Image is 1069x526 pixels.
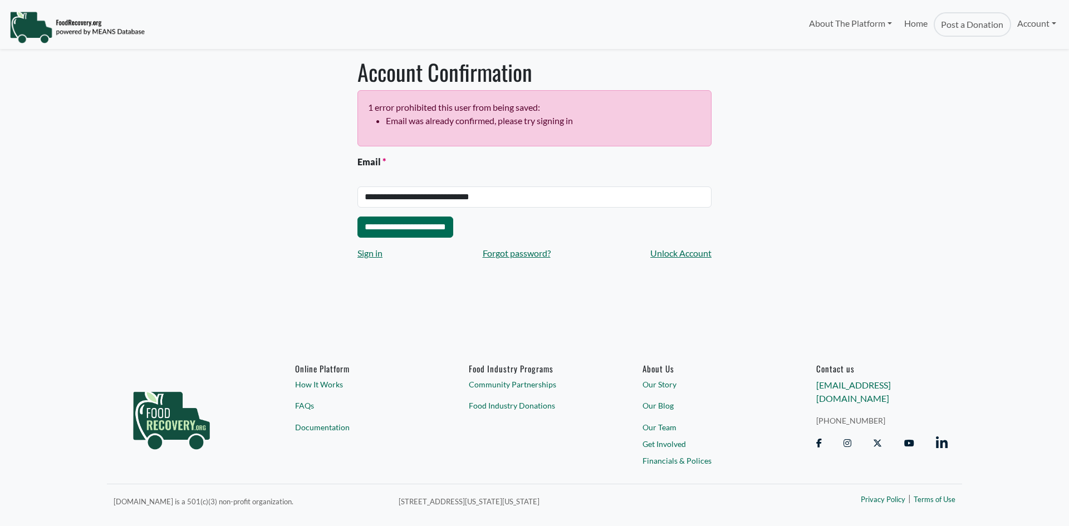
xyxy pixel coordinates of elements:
[643,421,774,433] a: Our Team
[295,363,426,373] h6: Online Platform
[934,12,1011,37] a: Post a Donation
[914,494,955,505] a: Terms of Use
[861,494,905,505] a: Privacy Policy
[643,400,774,411] a: Our Blog
[643,438,774,450] a: Get Involved
[898,12,934,37] a: Home
[908,491,911,505] span: |
[295,421,426,433] a: Documentation
[1011,12,1062,35] a: Account
[816,380,891,404] a: [EMAIL_ADDRESS][DOMAIN_NAME]
[357,155,386,169] label: Email
[816,363,948,373] h6: Contact us
[386,114,702,127] li: Email was already confirmed, please try signing in
[643,363,774,373] a: About Us
[399,494,742,508] p: [STREET_ADDRESS][US_STATE][US_STATE]
[357,58,712,85] h1: Account Confirmation
[650,247,712,260] a: Unlock Account
[357,90,712,146] div: 1 error prohibited this user from being saved:
[295,378,426,390] a: How It Works
[802,12,898,35] a: About The Platform
[357,247,383,260] a: Sign in
[121,363,222,469] img: food_recovery_green_logo-76242d7a27de7ed26b67be613a865d9c9037ba317089b267e0515145e5e51427.png
[295,400,426,411] a: FAQs
[643,378,774,390] a: Our Story
[9,11,145,44] img: NavigationLogo_FoodRecovery-91c16205cd0af1ed486a0f1a7774a6544ea792ac00100771e7dd3ec7c0e58e41.png
[816,415,948,426] a: [PHONE_NUMBER]
[469,378,600,390] a: Community Partnerships
[643,454,774,466] a: Financials & Polices
[469,400,600,411] a: Food Industry Donations
[483,247,551,260] a: Forgot password?
[114,494,385,508] p: [DOMAIN_NAME] is a 501(c)(3) non-profit organization.
[469,363,600,373] h6: Food Industry Programs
